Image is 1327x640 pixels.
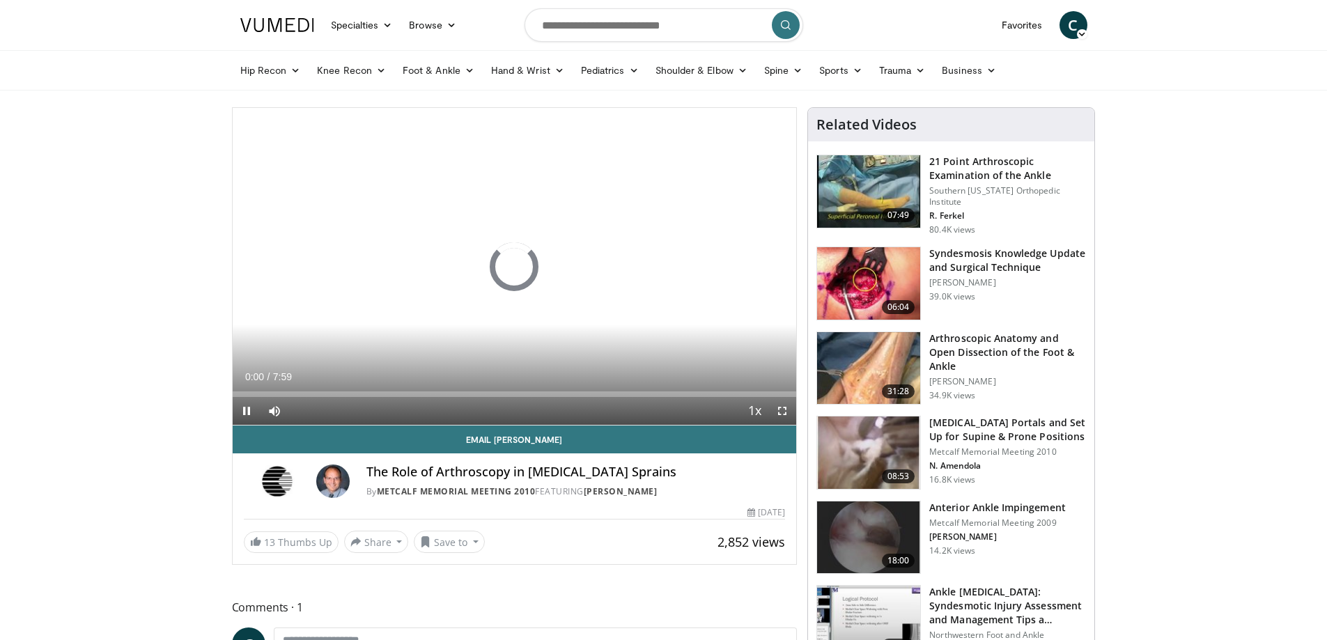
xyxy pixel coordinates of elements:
[483,56,573,84] a: Hand & Wrist
[882,469,915,483] span: 08:53
[929,224,975,235] p: 80.4K views
[233,108,797,426] video-js: Video Player
[525,8,803,42] input: Search topics, interventions
[817,155,920,228] img: d2937c76-94b7-4d20-9de4-1c4e4a17f51d.150x105_q85_crop-smart_upscale.jpg
[929,460,1086,471] p: N. Amendola
[929,185,1086,208] p: Southern [US_STATE] Orthopedic Institute
[817,501,920,574] img: saltz_0_3.png.150x105_q85_crop-smart_upscale.jpg
[811,56,871,84] a: Sports
[933,56,1004,84] a: Business
[647,56,756,84] a: Shoulder & Elbow
[264,536,275,549] span: 13
[366,485,786,498] div: By FEATURING
[747,506,785,519] div: [DATE]
[993,11,1051,39] a: Favorites
[394,56,483,84] a: Foot & Ankle
[740,397,768,425] button: Playback Rate
[414,531,485,553] button: Save to
[267,371,270,382] span: /
[929,210,1086,221] p: R. Ferkel
[929,446,1086,458] p: Metcalf Memorial Meeting 2010
[261,397,288,425] button: Mute
[401,11,465,39] a: Browse
[323,11,401,39] a: Specialties
[817,416,920,489] img: amend3_3.png.150x105_q85_crop-smart_upscale.jpg
[756,56,811,84] a: Spine
[232,56,309,84] a: Hip Recon
[717,533,785,550] span: 2,852 views
[882,554,915,568] span: 18:00
[309,56,394,84] a: Knee Recon
[816,247,1086,320] a: 06:04 Syndesmosis Knowledge Update and Surgical Technique [PERSON_NAME] 39.0K views
[929,247,1086,274] h3: Syndesmosis Knowledge Update and Surgical Technique
[1060,11,1087,39] a: C
[233,426,797,453] a: Email [PERSON_NAME]
[273,371,292,382] span: 7:59
[929,501,1066,515] h3: Anterior Ankle Impingement
[929,474,975,485] p: 16.8K views
[316,465,350,498] img: Avatar
[232,598,798,616] span: Comments 1
[816,331,1086,405] a: 31:28 Arthroscopic Anatomy and Open Dissection of the Foot & Ankle [PERSON_NAME] 34.9K views
[882,300,915,314] span: 06:04
[882,208,915,222] span: 07:49
[817,247,920,320] img: XzOTlMlQSGUnbGTX4xMDoxOjBzMTt2bJ.150x105_q85_crop-smart_upscale.jpg
[344,531,409,553] button: Share
[244,465,311,498] img: Metcalf Memorial Meeting 2010
[929,517,1066,529] p: Metcalf Memorial Meeting 2009
[929,376,1086,387] p: [PERSON_NAME]
[584,485,658,497] a: [PERSON_NAME]
[871,56,934,84] a: Trauma
[882,384,915,398] span: 31:28
[929,277,1086,288] p: [PERSON_NAME]
[817,332,920,405] img: widescreen_open_anatomy_100000664_3.jpg.150x105_q85_crop-smart_upscale.jpg
[929,545,975,556] p: 14.2K views
[929,585,1086,627] h3: Ankle [MEDICAL_DATA]: Syndesmotic Injury Assessment and Management Tips a…
[233,391,797,397] div: Progress Bar
[816,416,1086,490] a: 08:53 [MEDICAL_DATA] Portals and Set Up for Supine & Prone Positions Metcalf Memorial Meeting 201...
[245,371,264,382] span: 0:00
[244,531,339,553] a: 13 Thumbs Up
[929,531,1066,543] p: [PERSON_NAME]
[816,116,917,133] h4: Related Videos
[929,331,1086,373] h3: Arthroscopic Anatomy and Open Dissection of the Foot & Ankle
[377,485,536,497] a: Metcalf Memorial Meeting 2010
[929,416,1086,444] h3: [MEDICAL_DATA] Portals and Set Up for Supine & Prone Positions
[929,291,975,302] p: 39.0K views
[816,501,1086,575] a: 18:00 Anterior Ankle Impingement Metcalf Memorial Meeting 2009 [PERSON_NAME] 14.2K views
[573,56,647,84] a: Pediatrics
[240,18,314,32] img: VuMedi Logo
[816,155,1086,235] a: 07:49 21 Point Arthroscopic Examination of the Ankle Southern [US_STATE] Orthopedic Institute R. ...
[233,397,261,425] button: Pause
[929,155,1086,182] h3: 21 Point Arthroscopic Examination of the Ankle
[929,390,975,401] p: 34.9K views
[366,465,786,480] h4: The Role of Arthroscopy in [MEDICAL_DATA] Sprains
[768,397,796,425] button: Fullscreen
